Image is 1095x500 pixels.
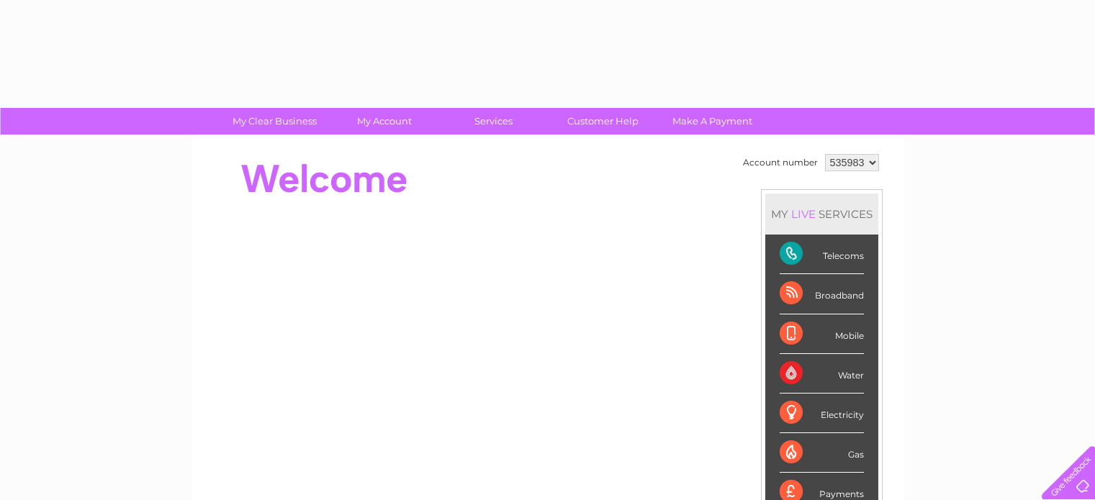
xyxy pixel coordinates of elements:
[780,314,864,354] div: Mobile
[780,354,864,394] div: Water
[765,194,878,235] div: MY SERVICES
[653,108,772,135] a: Make A Payment
[434,108,553,135] a: Services
[780,394,864,433] div: Electricity
[788,207,819,221] div: LIVE
[780,274,864,314] div: Broadband
[325,108,443,135] a: My Account
[739,150,821,175] td: Account number
[215,108,334,135] a: My Clear Business
[544,108,662,135] a: Customer Help
[780,433,864,473] div: Gas
[780,235,864,274] div: Telecoms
